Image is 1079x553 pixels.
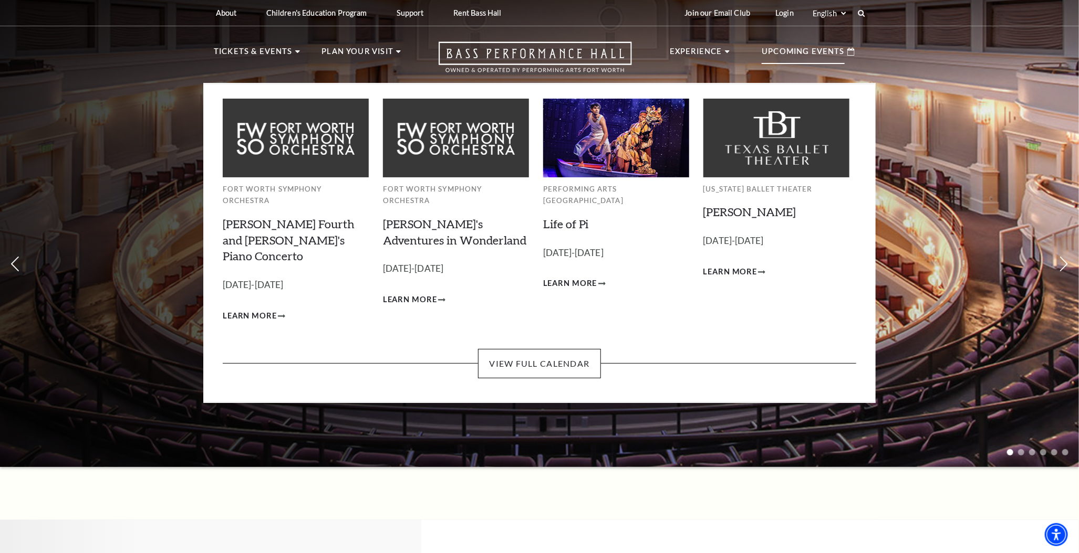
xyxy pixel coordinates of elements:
[383,217,526,247] a: [PERSON_NAME]'s Adventures in Wonderland
[703,99,849,177] img: Texas Ballet Theater
[214,45,293,64] p: Tickets & Events
[703,205,796,219] a: [PERSON_NAME]
[1045,523,1068,546] div: Accessibility Menu
[703,265,758,279] span: Learn More
[223,310,285,323] a: Learn More Brahms Fourth and Grieg's Piano Concerto
[383,293,445,306] a: Learn More Alice's Adventures in Wonderland
[397,8,424,17] p: Support
[321,45,393,64] p: Plan Your Visit
[223,217,355,263] a: [PERSON_NAME] Fourth and [PERSON_NAME]'s Piano Concerto
[703,233,849,249] p: [DATE]-[DATE]
[383,183,529,207] p: Fort Worth Symphony Orchestra
[223,183,369,207] p: Fort Worth Symphony Orchestra
[703,265,766,279] a: Learn More Peter Pan
[543,183,689,207] p: Performing Arts [GEOGRAPHIC_DATA]
[478,349,600,378] a: View Full Calendar
[266,8,367,17] p: Children's Education Program
[762,45,845,64] p: Upcoming Events
[703,183,849,195] p: [US_STATE] Ballet Theater
[223,278,369,293] p: [DATE]-[DATE]
[401,41,670,83] a: Open this option
[543,217,589,231] a: Life of Pi
[223,310,277,323] span: Learn More
[383,99,529,177] img: Fort Worth Symphony Orchestra
[543,277,597,290] span: Learn More
[811,8,848,18] select: Select:
[453,8,502,17] p: Rent Bass Hall
[543,99,689,177] img: Performing Arts Fort Worth
[383,261,529,276] p: [DATE]-[DATE]
[543,246,689,261] p: [DATE]-[DATE]
[543,277,606,290] a: Learn More Life of Pi
[383,293,437,306] span: Learn More
[216,8,237,17] p: About
[670,45,722,64] p: Experience
[223,99,369,177] img: Fort Worth Symphony Orchestra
